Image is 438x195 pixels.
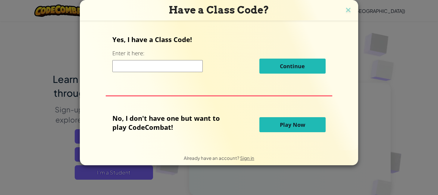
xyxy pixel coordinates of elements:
label: Enter it here: [112,50,144,57]
a: Sign in [240,155,254,161]
button: Play Now [259,117,326,132]
button: Continue [259,59,326,74]
p: No, I don't have one but want to play CodeCombat! [112,114,229,132]
span: Continue [280,62,305,70]
p: Yes, I have a Class Code! [112,35,325,44]
span: Play Now [280,121,305,128]
span: Have a Class Code? [169,4,269,16]
span: Already have an account? [184,155,240,161]
img: close icon [344,6,352,15]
